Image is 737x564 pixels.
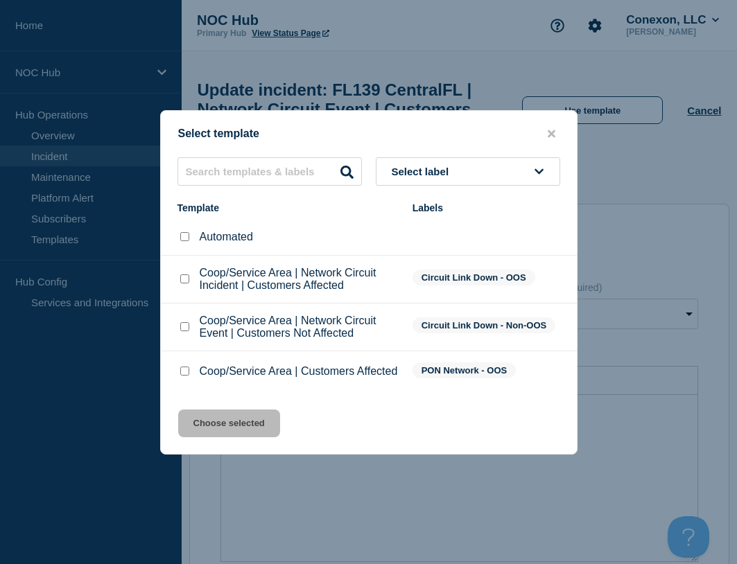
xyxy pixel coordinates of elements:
p: Coop/Service Area | Customers Affected [200,365,398,378]
p: Coop/Service Area | Network Circuit Event | Customers Not Affected [200,315,399,340]
div: Template [177,202,399,213]
span: Circuit Link Down - OOS [413,270,535,285]
input: Coop/Service Area | Network Circuit Event | Customers Not Affected checkbox [180,322,189,331]
div: Labels [413,202,560,213]
button: Select label [376,157,560,186]
input: Automated checkbox [180,232,189,241]
span: Circuit Link Down - Non-OOS [413,317,556,333]
p: Automated [200,231,253,243]
input: Coop/Service Area | Customers Affected checkbox [180,367,189,376]
button: Choose selected [178,409,280,437]
input: Search templates & labels [177,157,362,186]
span: PON Network - OOS [413,362,517,378]
div: Select template [161,127,577,141]
input: Coop/Service Area | Network Circuit Incident | Customers Affected checkbox [180,274,189,283]
p: Coop/Service Area | Network Circuit Incident | Customers Affected [200,267,399,292]
button: close button [544,127,560,141]
span: Select label [392,166,455,177]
